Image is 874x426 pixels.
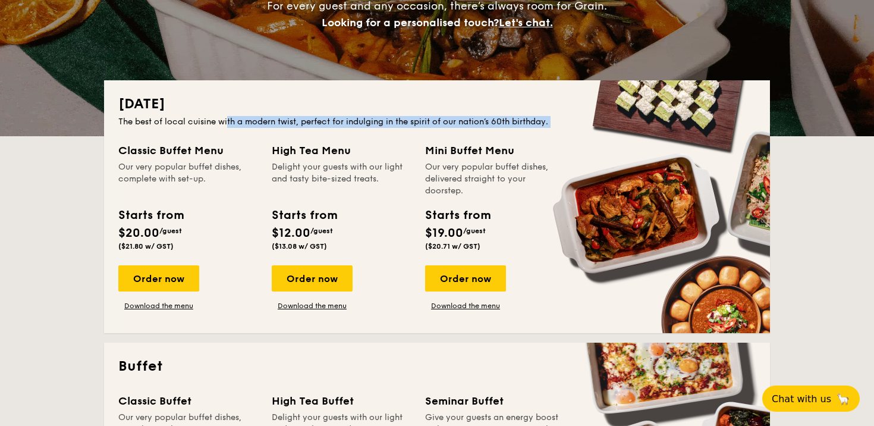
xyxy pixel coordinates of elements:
div: Order now [425,265,506,292]
span: $20.00 [118,226,159,240]
div: Mini Buffet Menu [425,142,564,159]
div: High Tea Menu [272,142,411,159]
h2: Buffet [118,357,756,376]
span: $19.00 [425,226,463,240]
span: Let's chat. [499,16,553,29]
div: Our very popular buffet dishes, complete with set-up. [118,161,257,197]
div: Classic Buffet Menu [118,142,257,159]
span: Chat with us [772,393,831,405]
div: Order now [118,265,199,292]
div: Classic Buffet [118,393,257,409]
span: ($21.80 w/ GST) [118,242,174,250]
div: Delight your guests with our light and tasty bite-sized treats. [272,161,411,197]
h2: [DATE] [118,95,756,114]
span: Looking for a personalised touch? [322,16,499,29]
div: Order now [272,265,353,292]
span: 🦙 [836,392,850,406]
div: Seminar Buffet [425,393,564,409]
div: Starts from [272,206,337,224]
span: $12.00 [272,226,310,240]
a: Download the menu [118,301,199,311]
a: Download the menu [425,301,506,311]
span: /guest [463,227,486,235]
button: Chat with us🦙 [762,386,860,412]
span: /guest [159,227,182,235]
span: /guest [310,227,333,235]
div: Starts from [118,206,183,224]
div: High Tea Buffet [272,393,411,409]
div: Our very popular buffet dishes, delivered straight to your doorstep. [425,161,564,197]
span: ($20.71 w/ GST) [425,242,480,250]
span: ($13.08 w/ GST) [272,242,327,250]
div: The best of local cuisine with a modern twist, perfect for indulging in the spirit of our nation’... [118,116,756,128]
a: Download the menu [272,301,353,311]
div: Starts from [425,206,490,224]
